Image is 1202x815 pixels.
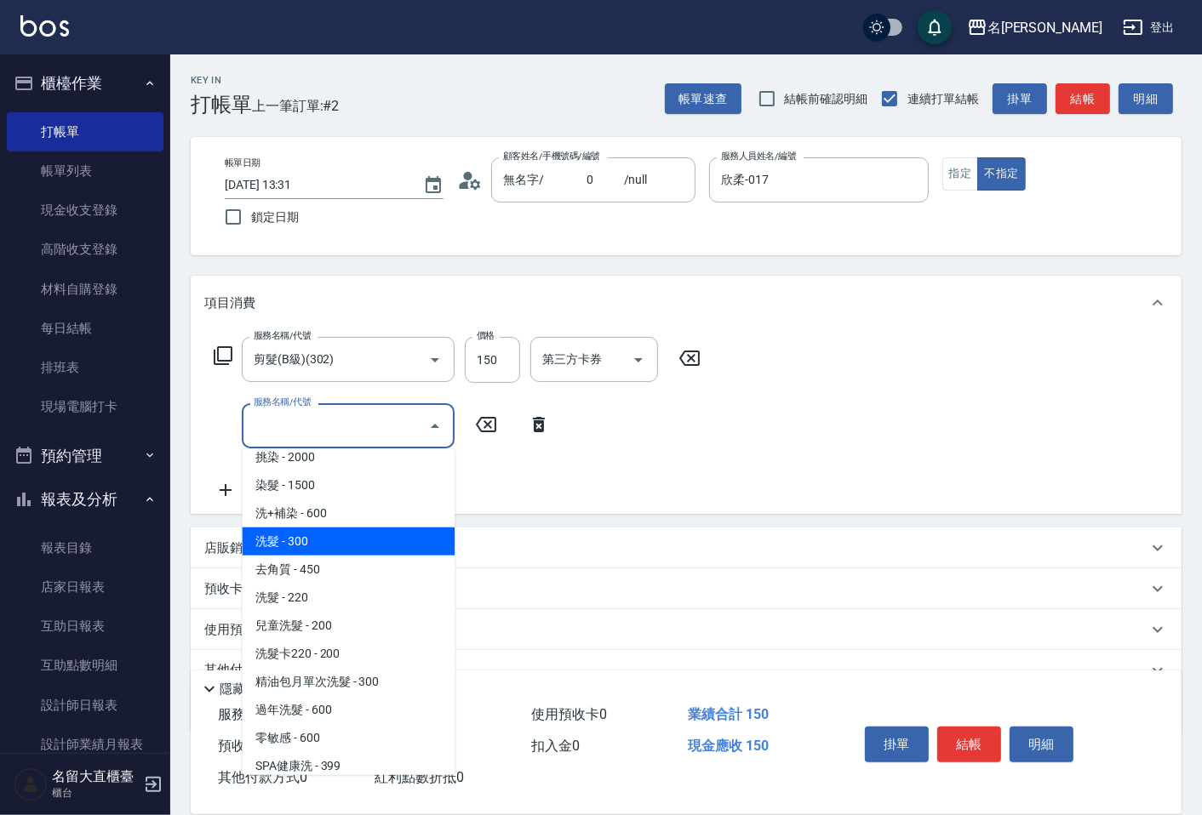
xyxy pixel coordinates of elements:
[503,150,600,162] label: 顧客姓名/手機號碼/編號
[7,309,163,348] a: 每日結帳
[225,171,406,199] input: YYYY/MM/DD hh:mm
[242,556,455,584] span: 去角質 - 450
[477,329,495,342] label: 價格
[242,668,455,696] span: 精油包月單次洗髮 - 300
[1010,727,1073,762] button: 明細
[191,568,1182,609] div: 預收卡販賣
[7,151,163,191] a: 帳單列表
[7,191,163,230] a: 現金收支登錄
[7,686,163,725] a: 設計師日報表
[7,477,163,521] button: 報表及分析
[531,706,607,722] span: 使用預收卡 0
[191,75,252,86] h2: Key In
[251,208,299,226] span: 鎖定日期
[1116,12,1182,43] button: 登出
[421,346,449,373] button: Open
[204,580,268,598] p: 預收卡販賣
[7,348,163,387] a: 排班表
[191,527,1182,568] div: 店販銷售
[242,527,455,556] span: 洗髮 - 300
[20,15,69,37] img: Logo
[218,738,294,754] span: 預收卡販賣 0
[242,443,455,471] span: 挑染 - 2000
[191,609,1182,650] div: 使用預收卡
[1119,83,1173,115] button: 明細
[191,650,1182,691] div: 其他付款方式入金可用餘額: 0
[225,157,260,169] label: 帳單日期
[907,90,979,108] span: 連續打單結帳
[937,727,1001,762] button: 結帳
[7,61,163,105] button: 櫃檯作業
[7,230,163,269] a: 高階收支登錄
[7,434,163,478] button: 預約管理
[942,157,979,191] button: 指定
[7,567,163,607] a: 店家日報表
[7,725,163,764] a: 設計師業績月報表
[7,607,163,646] a: 互助日報表
[204,294,255,312] p: 項目消費
[254,329,311,342] label: 服務名稱/代號
[242,584,455,612] span: 洗髮 - 220
[52,785,139,801] p: 櫃台
[254,396,311,408] label: 服務名稱/代號
[665,83,741,115] button: 帳單速查
[993,83,1047,115] button: 掛單
[625,346,652,373] button: Open
[987,17,1102,38] div: 名[PERSON_NAME]
[191,93,252,117] h3: 打帳單
[218,769,307,785] span: 其他付款方式 0
[218,706,295,722] span: 服務消費 150
[242,471,455,499] span: 染髮 - 1500
[14,767,48,801] img: Person
[252,95,340,117] span: 上一筆訂單:#2
[7,646,163,685] a: 互助點數明細
[1056,83,1110,115] button: 結帳
[204,539,255,557] p: 店販銷售
[721,150,796,162] label: 服務人員姓名/編號
[421,413,449,440] button: Close
[7,112,163,151] a: 打帳單
[7,270,163,309] a: 材料自購登錄
[242,696,455,724] span: 過年洗髮 - 600
[242,640,455,668] span: 洗髮卡220 - 200
[785,90,868,108] span: 結帳前確認明細
[242,752,455,780] span: SPA健康洗 - 399
[52,768,139,785] h5: 名留大直櫃臺
[242,612,455,640] span: 兒童洗髮 - 200
[7,387,163,426] a: 現場電腦打卡
[688,706,769,722] span: 業績合計 150
[413,165,454,206] button: Choose date, selected date is 2025-08-11
[242,724,455,752] span: 零敏感 - 600
[918,10,952,44] button: save
[204,621,268,639] p: 使用預收卡
[688,738,769,754] span: 現金應收 150
[865,727,929,762] button: 掛單
[220,681,296,698] p: 隱藏業績明細
[204,661,361,680] p: 其他付款方式
[375,769,464,785] span: 紅利點數折抵 0
[960,10,1109,45] button: 名[PERSON_NAME]
[242,499,455,527] span: 洗+補染 - 600
[7,528,163,567] a: 報表目錄
[977,157,1025,191] button: 不指定
[191,276,1182,330] div: 項目消費
[531,738,580,754] span: 扣入金 0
